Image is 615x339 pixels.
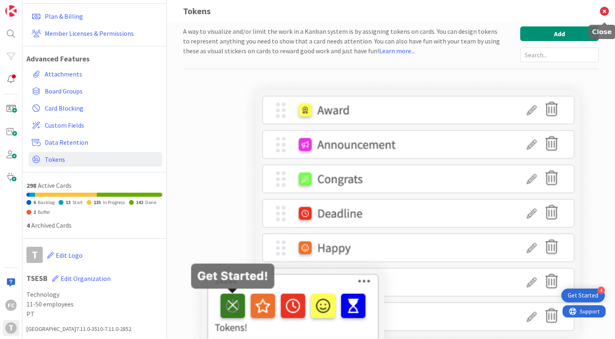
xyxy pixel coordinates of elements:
[520,48,599,62] input: Search...
[45,120,159,130] span: Custom Fields
[26,299,162,309] span: 11-50 employees
[45,154,159,164] span: Tokens
[136,199,143,205] span: 142
[26,54,162,63] h1: Advanced Features
[379,47,415,55] a: Learn more...
[72,199,83,205] span: Start
[45,137,159,147] span: Data Retention
[26,180,162,190] div: Active Cards
[33,199,36,205] span: 6
[47,247,83,264] button: Edit Logo
[5,322,17,334] div: T
[56,251,83,259] span: Edit Logo
[28,118,162,133] a: Custom Fields
[61,274,111,282] span: Edit Organization
[26,181,36,189] span: 298
[26,220,162,230] div: Archived Cards
[26,309,162,319] span: PT
[65,199,70,205] span: 13
[26,247,43,263] div: T
[45,103,159,113] span: Card Blocking
[145,199,156,205] span: Done
[52,270,111,287] button: Edit Organization
[28,84,162,98] a: Board Groups
[28,67,162,81] a: Attachments
[94,199,101,205] span: 135
[28,26,162,41] a: Member Licenses & Permissions
[5,300,17,311] div: FC
[45,86,159,96] span: Board Groups
[26,270,162,287] h1: TSESB
[17,1,37,11] span: Support
[26,221,30,229] span: 4
[28,135,162,150] a: Data Retention
[520,26,599,41] button: Add
[561,289,605,302] div: Open Get Started checklist, remaining modules: 4
[26,289,162,299] span: Technology
[28,9,162,24] a: Plan & Billing
[592,28,612,36] h5: Close
[103,199,125,205] span: In Progress
[38,199,55,205] span: Backlog
[5,5,17,17] img: Visit kanbanzone.com
[28,152,162,167] a: Tokens
[568,291,598,300] div: Get Started
[38,209,50,215] span: Buffer
[598,287,605,294] div: 4
[28,101,162,115] a: Card Blocking
[33,209,36,215] span: 2
[26,325,162,333] div: [GEOGRAPHIC_DATA] 7.11.0-3510-7.11.0-2852
[183,26,504,62] p: A way to visualize and/or limit the work in a Kanban system is by assigning tokens on cards. You ...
